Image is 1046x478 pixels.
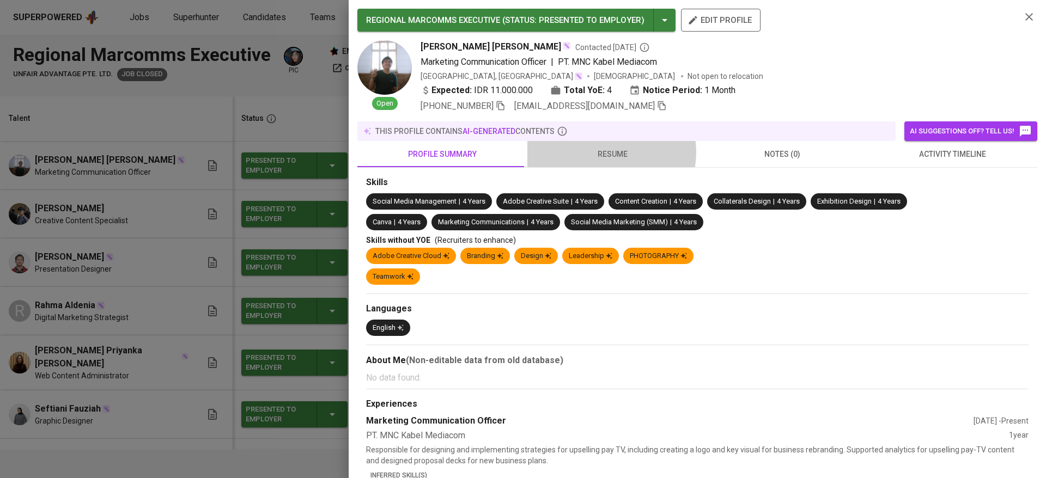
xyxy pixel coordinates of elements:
[502,15,644,25] span: ( STATUS : Presented to Employer )
[534,148,691,161] span: resume
[874,148,1031,161] span: activity timeline
[594,71,677,82] span: [DEMOGRAPHIC_DATA]
[373,251,449,261] div: Adobe Creative Cloud
[874,197,875,207] span: |
[373,197,457,205] span: Social Media Management
[421,57,546,67] span: Marketing Communication Officer
[615,197,667,205] span: Content Creation
[431,84,472,97] b: Expected:
[366,236,430,244] span: Skills without YOE
[467,251,503,261] div: Branding
[463,197,485,205] span: 4 Years
[562,41,571,50] img: magic_wand.svg
[643,84,702,97] b: Notice Period:
[366,444,1029,466] p: Responsible for designing and implementing strategies for upselling pay TV, including creating a ...
[777,197,800,205] span: 4 Years
[366,415,974,427] div: Marketing Communication Officer
[681,15,761,24] a: edit profile
[375,126,555,137] p: this profile contains contents
[357,40,412,95] img: 66a3379811a136ce8525fce196803541.jpg
[366,176,1029,189] div: Skills
[773,197,775,207] span: |
[681,9,761,32] button: edit profile
[569,251,612,261] div: Leadership
[394,217,396,228] span: |
[421,84,533,97] div: IDR 11.000.000
[575,42,650,53] span: Contacted [DATE]
[629,84,735,97] div: 1 Month
[575,197,598,205] span: 4 Years
[878,197,901,205] span: 4 Years
[630,251,687,261] div: PHOTOGRAPHY
[571,197,573,207] span: |
[571,218,668,226] span: Social Media Marketing (SMM)
[639,42,650,53] svg: By Batam recruiter
[527,217,528,228] span: |
[817,197,872,205] span: Exhibition Design
[688,71,763,82] p: Not open to relocation
[366,371,1029,384] p: No data found.
[673,197,696,205] span: 4 Years
[373,323,404,333] div: English
[670,217,672,228] span: |
[366,398,1029,410] div: Experiences
[357,9,676,32] button: REGIONAL MARCOMMS EXECUTIVE (STATUS: Presented to Employer)
[366,354,1029,367] div: About Me
[514,101,655,111] span: [EMAIL_ADDRESS][DOMAIN_NAME]
[714,197,771,205] span: Collaterals Design
[558,57,657,67] span: PT. MNC Kabel Mediacom
[435,236,516,244] span: (Recruiters to enhance)
[366,15,500,25] span: REGIONAL MARCOMMS EXECUTIVE
[564,84,605,97] b: Total YoE:
[574,72,583,81] img: magic_wand.svg
[421,40,561,53] span: [PERSON_NAME] [PERSON_NAME]
[1009,430,1029,442] div: 1 year
[438,218,525,226] span: Marketing Communications
[910,125,1032,138] span: AI suggestions off? Tell us!
[974,415,1029,426] div: [DATE] - Present
[690,13,752,27] span: edit profile
[531,218,554,226] span: 4 Years
[904,121,1037,141] button: AI suggestions off? Tell us!
[704,148,861,161] span: notes (0)
[521,251,551,261] div: Design
[364,148,521,161] span: profile summary
[421,101,494,111] span: [PHONE_NUMBER]
[366,430,1009,442] div: PT. MNC Kabel Mediacom
[551,56,554,69] span: |
[459,197,460,207] span: |
[503,197,569,205] span: Adobe Creative Suite
[674,218,697,226] span: 4 Years
[406,355,563,365] b: (Non-editable data from old database)
[670,197,671,207] span: |
[398,218,421,226] span: 4 Years
[421,71,583,82] div: [GEOGRAPHIC_DATA], [GEOGRAPHIC_DATA]
[373,218,392,226] span: Canva
[366,303,1029,315] div: Languages
[372,99,398,109] span: Open
[463,127,515,136] span: AI-generated
[373,272,413,282] div: Teamwork
[607,84,612,97] span: 4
